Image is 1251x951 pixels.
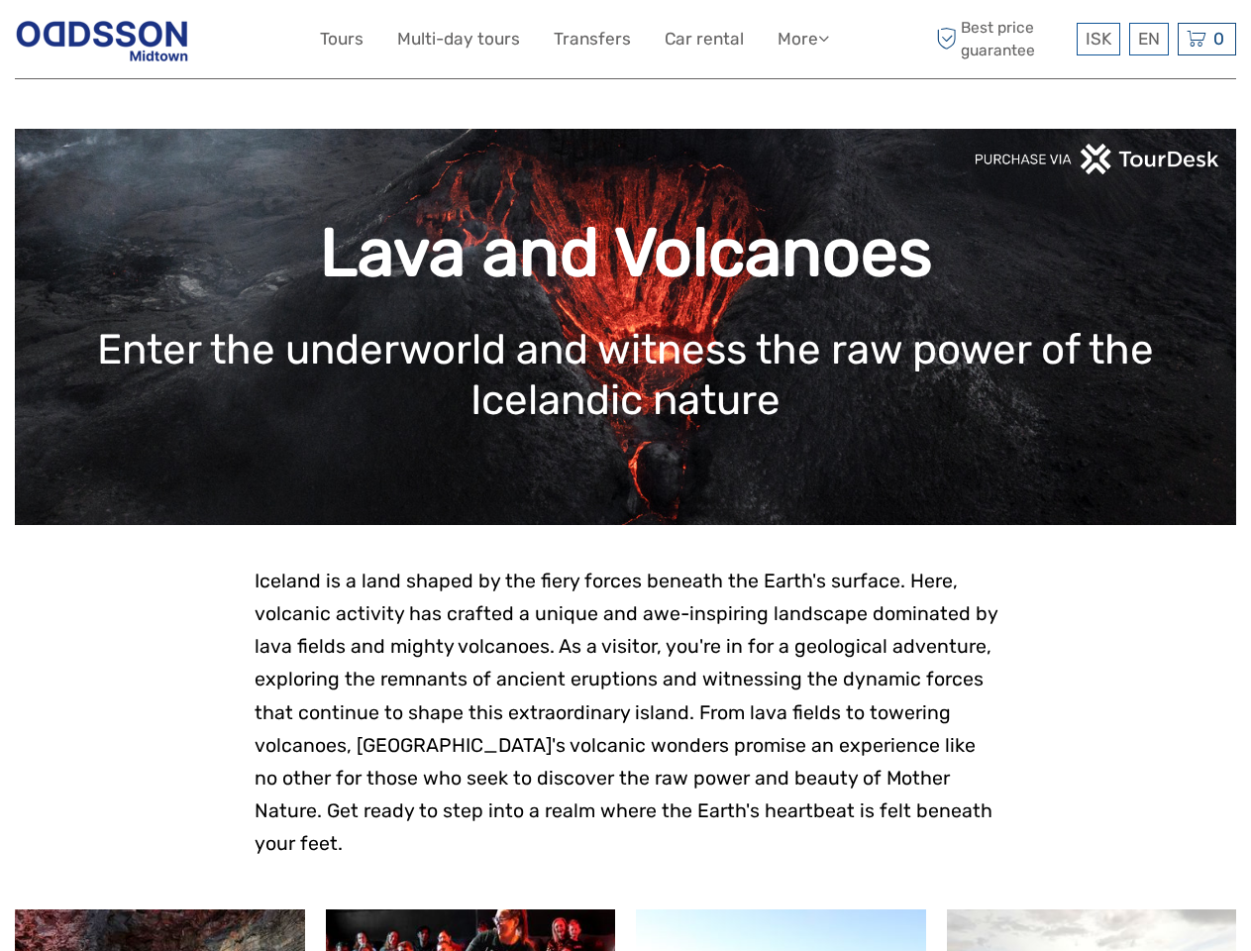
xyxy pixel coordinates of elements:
[554,25,631,53] a: Transfers
[1129,23,1169,55] div: EN
[1086,29,1111,49] span: ISK
[974,144,1221,174] img: PurchaseViaTourDeskwhite.png
[45,213,1206,293] h1: Lava and Volcanoes
[931,17,1072,60] span: Best price guarantee
[397,25,520,53] a: Multi-day tours
[45,325,1206,425] h1: Enter the underworld and witness the raw power of the Icelandic nature
[255,570,997,855] span: Iceland is a land shaped by the fiery forces beneath the Earth's surface. Here, volcanic activity...
[320,25,364,53] a: Tours
[1210,29,1227,49] span: 0
[665,25,744,53] a: Car rental
[778,25,829,53] a: More
[15,15,189,63] img: Reykjavik Residence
